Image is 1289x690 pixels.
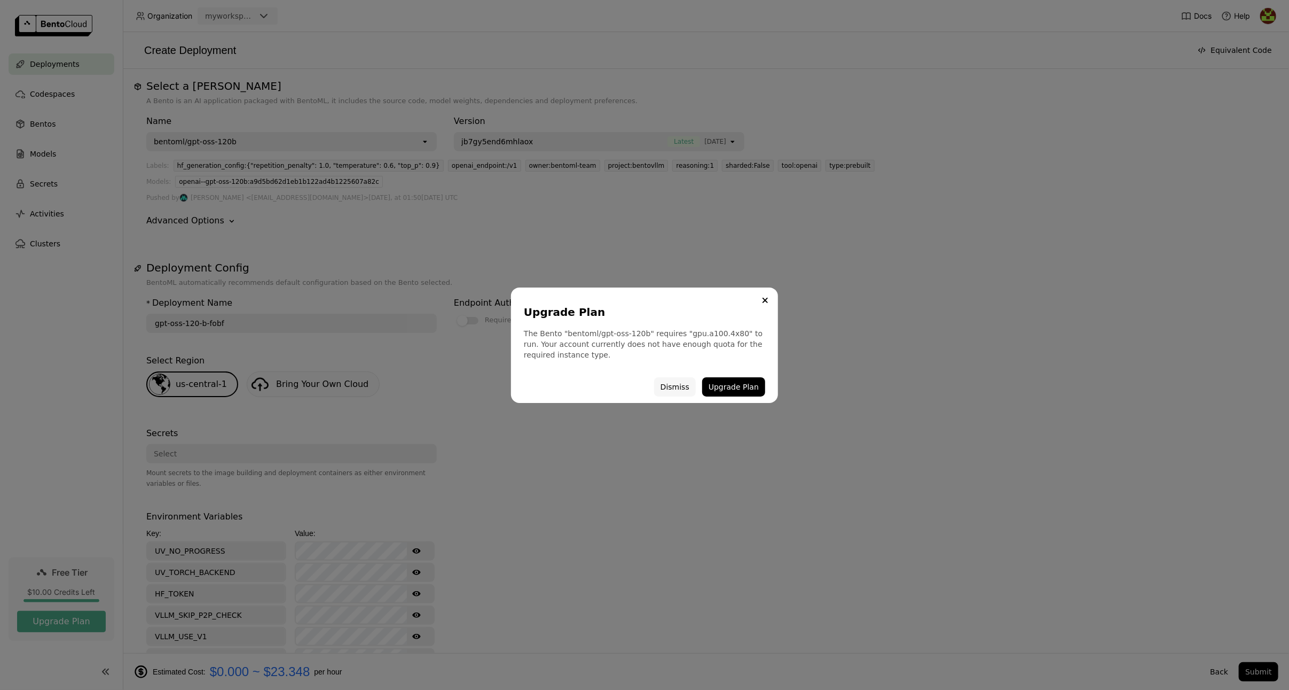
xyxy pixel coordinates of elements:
div: dialog [511,288,778,403]
div: The Bento "bentoml/gpt-oss-120b" requires "gpu.a100.4x80" to run. Your account currently does not... [524,328,765,360]
button: Close [759,294,772,307]
button: Upgrade Plan [702,377,765,397]
div: Upgrade Plan [524,305,761,320]
button: Dismiss [654,377,696,397]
